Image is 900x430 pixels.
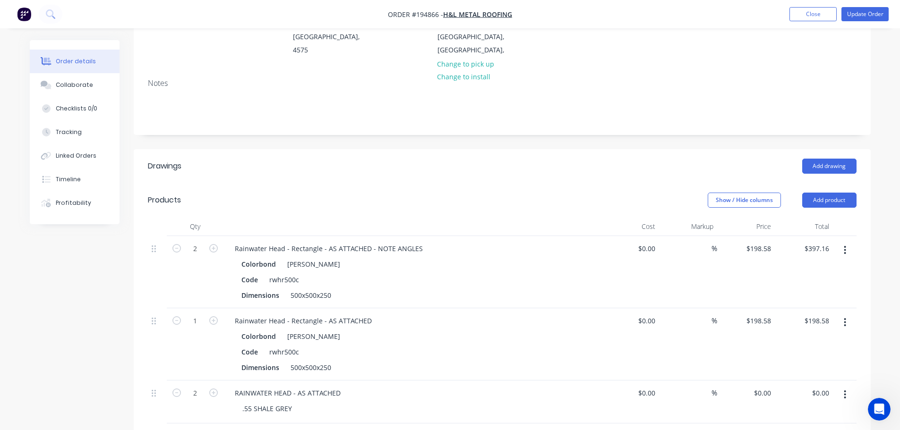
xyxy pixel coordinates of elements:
button: Collaborate [30,73,120,97]
button: Linked Orders [30,144,120,168]
div: Another workaround is to re-upload any files you'd like included (jpeg) in your Work Order while ... [15,150,147,196]
iframe: Intercom live chat [868,398,891,421]
div: Colorbond [241,257,280,271]
p: Active [46,12,65,21]
div: Notes [148,79,857,88]
button: Home [148,4,166,22]
button: Send a message… [162,305,177,320]
img: Profile image for Maricar [27,5,42,20]
span: Order #194866 - [388,10,443,19]
textarea: Message… [8,289,181,305]
span: % [711,243,717,254]
div: RAINWATER HEAD - AS ATTACHED [227,386,348,400]
button: Change to install [432,70,495,83]
div: Total [775,217,833,236]
button: Profitability [30,191,120,215]
div: .55 SHALE GREY [235,402,300,415]
div: Products [148,194,181,206]
div: rwhr500c [266,345,303,359]
div: [PERSON_NAME] [283,257,340,271]
div: Rainwater Head - Rectangle - AS ATTACHED [227,314,379,328]
button: Checklists 0/0 [30,97,120,120]
div: ok no problem. Thank you. I will advise my team to print collaborate files the old fashioned way [34,84,181,123]
div: Thank you, [PERSON_NAME]. [15,136,147,145]
div: Close [166,4,183,21]
button: Upload attachment [15,309,22,317]
div: Checklists 0/0 [56,104,97,113]
div: Rainwater Head - Rectangle - AS ATTACHED - NOTE ANGLES [227,242,430,255]
div: Tracking [56,128,82,136]
div: Profitability [56,199,91,207]
div: At the moment, the file needs to be in PNG format in order to successfully attach it to the work ... [15,15,147,70]
button: Order details [30,50,120,73]
div: Michael says… [8,84,181,130]
button: Show / Hide columns [708,193,781,208]
div: 500x500x250 [287,361,335,374]
div: Timeline [56,175,81,184]
div: Markup [659,217,717,236]
img: Factory [17,7,31,21]
button: Update Order [841,7,889,21]
div: Code [238,273,262,287]
div: Drawings [148,160,181,172]
a: H&L Metal Roofing [443,10,512,19]
div: Collaborate [56,81,93,89]
button: Change to pick up [432,57,499,70]
div: Dimensions [238,288,283,302]
div: Qty [167,217,223,236]
div: At the moment, the file needs to be in PNG format in order to successfully attach it to the work ... [8,9,155,76]
div: Cost [601,217,660,236]
div: rwhr500c [266,273,303,287]
button: Add product [802,193,857,208]
button: Gif picker [45,309,52,317]
div: Maricar says… [8,9,181,84]
div: [PERSON_NAME] [283,329,340,343]
button: Add drawing [802,159,857,174]
span: % [711,388,717,398]
div: ok no problem. Thank you. I will advise my team to print collaborate files the old fashioned way [42,89,174,117]
button: Timeline [30,168,120,191]
span: % [711,315,717,326]
div: Order details [56,57,96,66]
div: Price [717,217,775,236]
button: go back [6,4,24,22]
div: 500x500x250 [287,288,335,302]
button: Start recording [60,309,68,317]
button: Close [789,7,837,21]
div: Linked Orders [56,152,96,160]
div: Thank you, [PERSON_NAME].Another workaround is to re-upload any files you'd like included (jpeg) ... [8,130,155,329]
h1: Maricar [46,5,74,12]
div: Colorbond [241,329,280,343]
div: [GEOGRAPHIC_DATA], [GEOGRAPHIC_DATA], [GEOGRAPHIC_DATA], [437,17,516,57]
button: Tracking [30,120,120,144]
button: Emoji picker [30,309,37,317]
div: Maricar says… [8,130,181,349]
div: Code [238,345,262,359]
div: Dimensions [238,361,283,374]
div: Buddina, [GEOGRAPHIC_DATA], [GEOGRAPHIC_DATA], 4575 [293,4,371,57]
